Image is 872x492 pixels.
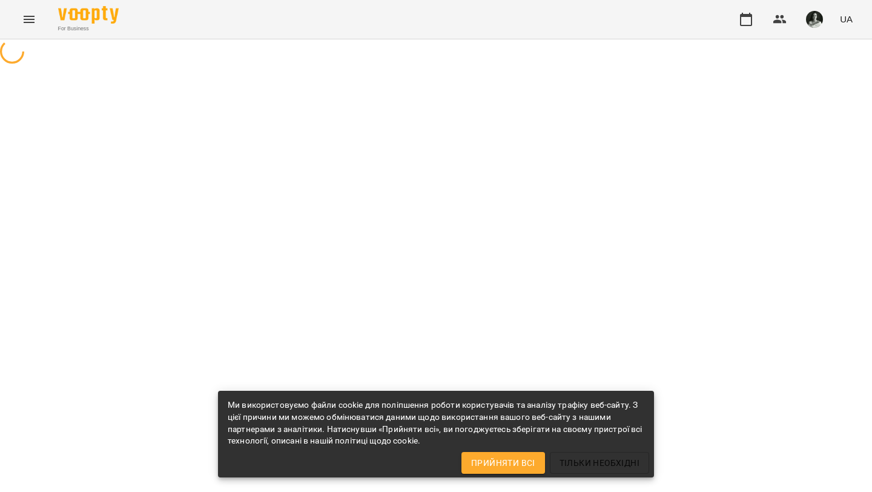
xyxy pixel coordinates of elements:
img: Voopty Logo [58,6,119,24]
button: Menu [15,5,44,34]
span: UA [840,13,853,25]
img: cdfe8070fd8d32b0b250b072b9a46113.JPG [806,11,823,28]
button: UA [835,8,857,30]
span: For Business [58,25,119,33]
